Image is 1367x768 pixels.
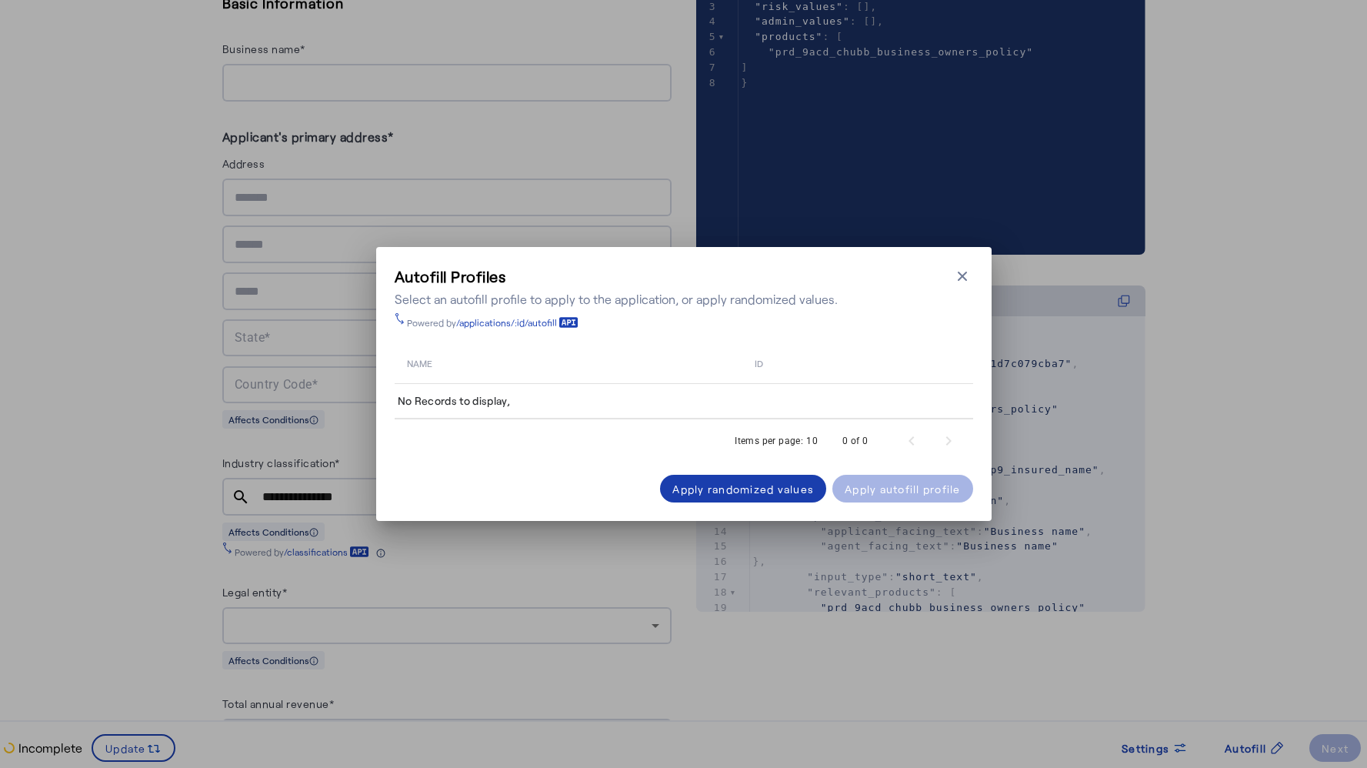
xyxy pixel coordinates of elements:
div: Powered by [407,316,578,329]
td: No Records to display, [395,384,973,419]
h3: Autofill Profiles [395,265,838,287]
div: 0 of 0 [842,433,868,449]
table: Table view of all quotes submitted by your platform [395,341,973,420]
span: name [407,355,432,370]
a: /applications/:id/autofill [456,316,578,329]
div: Select an autofill profile to apply to the application, or apply randomized values. [395,290,838,309]
div: Items per page: [735,433,803,449]
div: Apply randomized values [672,481,814,497]
span: id [755,355,763,370]
div: 10 [806,433,818,449]
button: Apply randomized values [660,475,826,503]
